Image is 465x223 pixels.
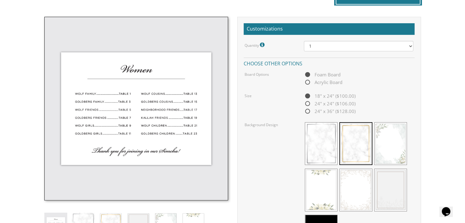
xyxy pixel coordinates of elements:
[44,17,228,200] img: seating-board-style2.jpg
[245,72,269,77] label: Board Options
[304,79,342,86] span: Acrylic Board
[244,23,415,35] h2: Customizations
[439,199,459,217] iframe: chat widget
[304,92,356,100] span: 18" x 24" ($100.00)
[245,41,266,49] label: Quantity
[304,108,356,115] span: 24" x 36" ($128.00)
[304,71,341,79] span: Foam Board
[244,57,415,68] h4: Choose other options
[304,100,356,108] span: 24" x 24" ($106.00)
[245,122,278,127] label: Background Design
[245,93,252,98] label: Size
